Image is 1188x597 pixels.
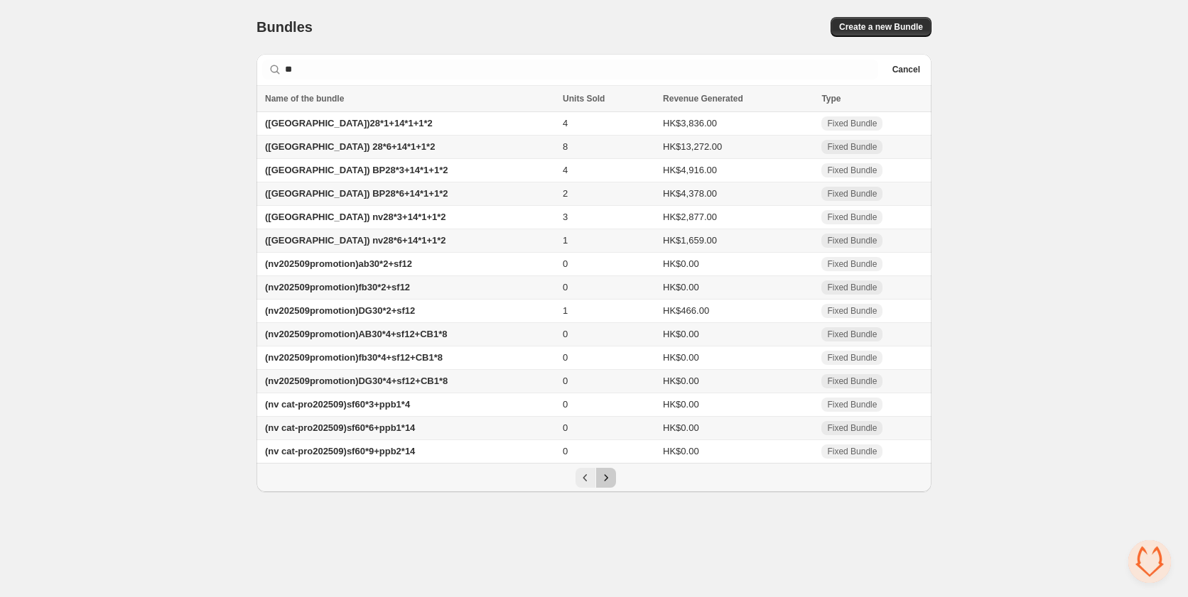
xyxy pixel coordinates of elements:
[563,188,568,199] span: 2
[663,92,757,106] button: Revenue Generated
[563,446,568,456] span: 0
[563,165,568,175] span: 4
[663,446,699,456] span: HK$0.00
[827,188,877,199] span: Fixed Bundle
[663,92,743,106] span: Revenue Generated
[663,235,717,246] span: HK$1,659.00
[265,446,415,456] span: (nv cat-pro202509)sf60*9+ppb2*14
[827,329,877,340] span: Fixed Bundle
[265,141,435,152] span: ([GEOGRAPHIC_DATA]) 28*6+14*1+1*2
[827,399,877,410] span: Fixed Bundle
[827,446,877,457] span: Fixed Bundle
[563,118,568,128] span: 4
[563,235,568,246] span: 1
[265,92,554,106] div: Name of the bundle
[663,422,699,433] span: HK$0.00
[663,188,717,199] span: HK$4,378.00
[827,282,877,293] span: Fixed Bundle
[563,352,568,363] span: 0
[827,118,877,129] span: Fixed Bundle
[663,399,699,410] span: HK$0.00
[563,305,568,316] span: 1
[827,376,877,387] span: Fixed Bundle
[265,118,433,128] span: ([GEOGRAPHIC_DATA])28*1+14*1+1*2
[663,305,709,316] span: HK$466.00
[265,422,415,433] span: (nv cat-pro202509)sf60*6+ppb1*14
[265,376,448,386] span: (nv202509promotion)DG30*4+sf12+CB1*8
[265,188,448,199] span: ([GEOGRAPHIC_DATA]) BP28*6+14*1+1*2
[265,329,448,339] span: (nv202509promotion)AB30*4+sf12+CB1*8
[596,468,616,488] button: Next
[663,118,717,128] span: HK$3,836.00
[663,282,699,292] span: HK$0.00
[827,352,877,363] span: Fixed Bundle
[563,376,568,386] span: 0
[831,17,931,37] button: Create a new Bundle
[827,305,877,317] span: Fixed Bundle
[265,305,415,316] span: (nv202509promotion)DG30*2+sf12
[563,141,568,152] span: 8
[563,258,568,269] span: 0
[827,212,877,223] span: Fixed Bundle
[265,258,412,269] span: (nv202509promotion)ab30*2+sf12
[827,258,877,270] span: Fixed Bundle
[663,352,699,363] span: HK$0.00
[1128,540,1171,583] div: 开放式聊天
[265,399,410,410] span: (nv cat-pro202509)sf60*3+ppb1*4
[265,212,446,222] span: ([GEOGRAPHIC_DATA]) nv28*3+14*1+1*2
[663,376,699,386] span: HK$0.00
[892,64,920,75] span: Cancel
[663,141,722,152] span: HK$13,272.00
[563,282,568,292] span: 0
[563,92,605,106] span: Units Sold
[265,282,410,292] span: (nv202509promotion)fb30*2+sf12
[563,329,568,339] span: 0
[563,399,568,410] span: 0
[663,258,699,269] span: HK$0.00
[827,141,877,153] span: Fixed Bundle
[827,422,877,434] span: Fixed Bundle
[563,212,568,222] span: 3
[821,92,923,106] div: Type
[265,235,446,246] span: ([GEOGRAPHIC_DATA]) nv28*6+14*1+1*2
[256,463,931,492] nav: Pagination
[887,61,926,78] button: Cancel
[663,212,717,222] span: HK$2,877.00
[265,165,448,175] span: ([GEOGRAPHIC_DATA]) BP28*3+14*1+1*2
[563,92,619,106] button: Units Sold
[663,165,717,175] span: HK$4,916.00
[827,165,877,176] span: Fixed Bundle
[839,21,923,33] span: Create a new Bundle
[563,422,568,433] span: 0
[265,352,443,363] span: (nv202509promotion)fb30*4+sf12+CB1*8
[256,18,313,35] h1: Bundles
[663,329,699,339] span: HK$0.00
[576,468,595,488] button: Previous
[827,235,877,246] span: Fixed Bundle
